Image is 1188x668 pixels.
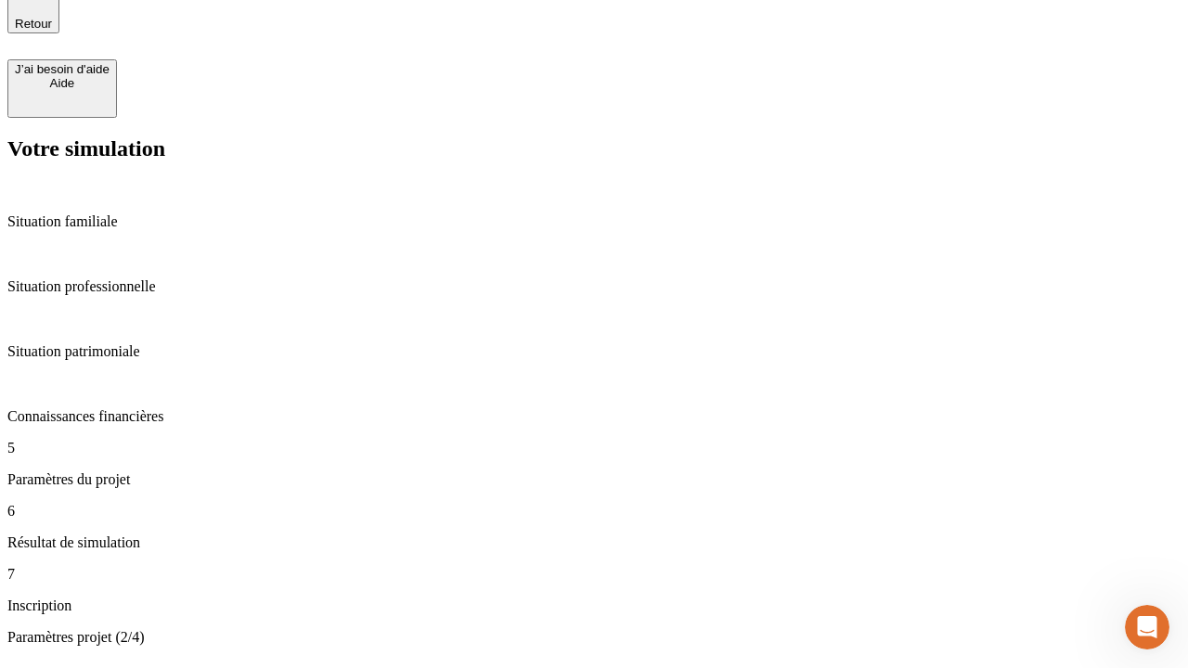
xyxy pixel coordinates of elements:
[7,59,117,118] button: J’ai besoin d'aideAide
[1125,605,1169,649] iframe: Intercom live chat
[7,343,1181,360] p: Situation patrimoniale
[15,62,110,76] div: J’ai besoin d'aide
[7,278,1181,295] p: Situation professionnelle
[7,503,1181,520] p: 6
[15,17,52,31] span: Retour
[7,136,1181,161] h2: Votre simulation
[7,629,1181,646] p: Paramètres projet (2/4)
[7,440,1181,456] p: 5
[7,566,1181,583] p: 7
[7,597,1181,614] p: Inscription
[7,213,1181,230] p: Situation familiale
[7,408,1181,425] p: Connaissances financières
[7,534,1181,551] p: Résultat de simulation
[15,76,110,90] div: Aide
[7,471,1181,488] p: Paramètres du projet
